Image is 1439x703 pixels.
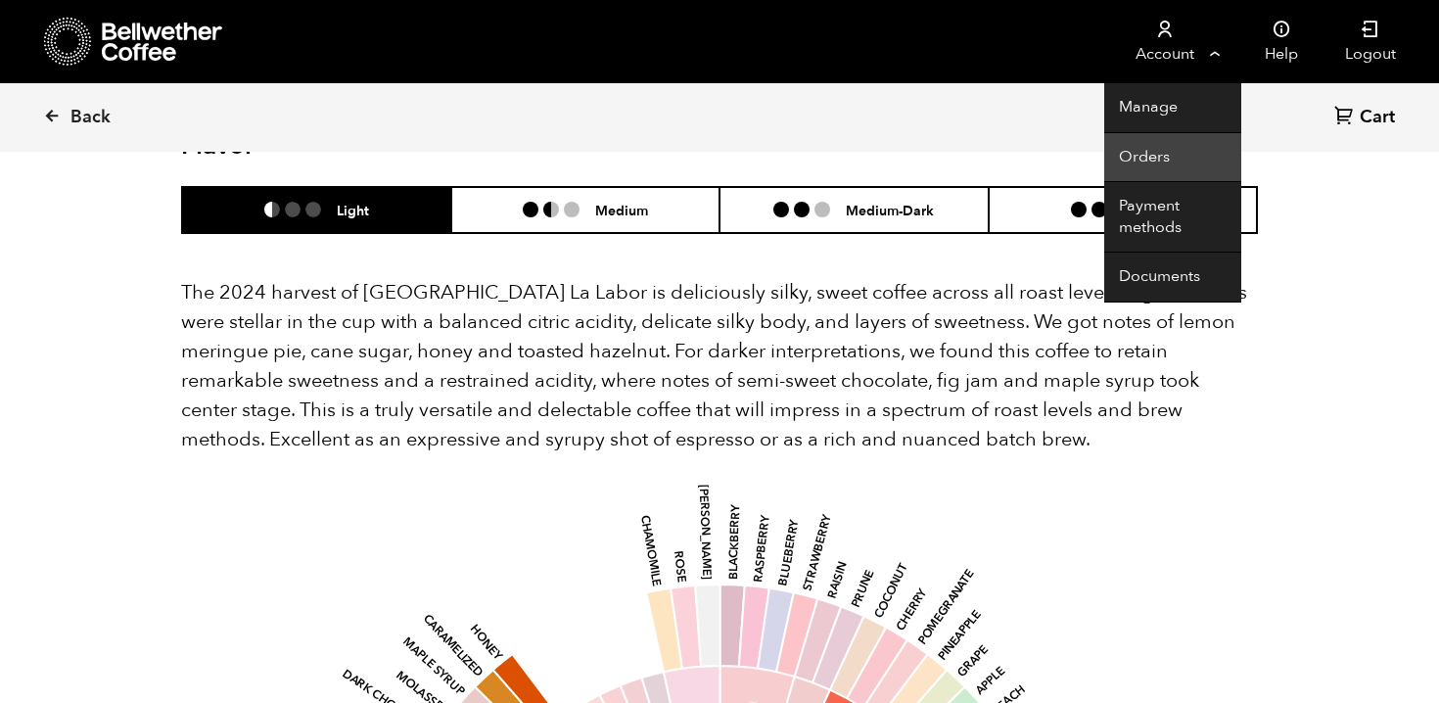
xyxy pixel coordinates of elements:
a: Payment methods [1104,182,1241,253]
h6: Light [337,202,369,218]
h6: Medium-Dark [846,202,934,218]
span: The 2024 harvest of [GEOGRAPHIC_DATA] La Labor is deliciously silky, sweet coffee across all roas... [181,279,1247,452]
a: Documents [1104,253,1241,303]
a: Manage [1104,83,1241,133]
h6: Medium [595,202,648,218]
a: Orders [1104,133,1241,183]
h2: Flavor [181,131,540,162]
span: Cart [1360,106,1395,129]
a: Cart [1334,105,1400,131]
span: Back [70,106,111,129]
